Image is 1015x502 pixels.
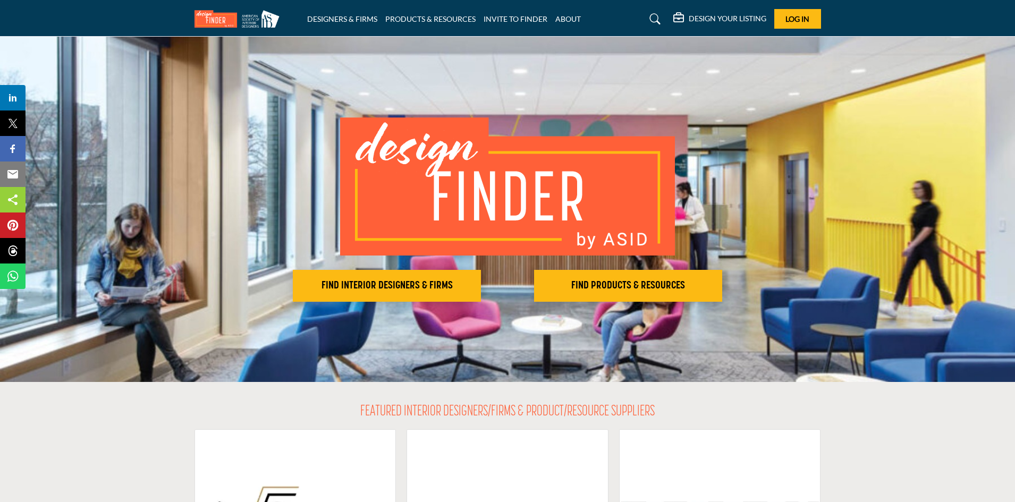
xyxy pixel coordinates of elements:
[194,10,285,28] img: Site Logo
[293,270,481,302] button: FIND INTERIOR DESIGNERS & FIRMS
[340,117,675,256] img: image
[555,14,581,23] a: ABOUT
[774,9,821,29] button: Log In
[360,403,655,421] h2: FEATURED INTERIOR DESIGNERS/FIRMS & PRODUCT/RESOURCE SUPPLIERS
[534,270,722,302] button: FIND PRODUCTS & RESOURCES
[385,14,476,23] a: PRODUCTS & RESOURCES
[484,14,547,23] a: INVITE TO FINDER
[673,13,766,25] div: DESIGN YOUR LISTING
[689,14,766,23] h5: DESIGN YOUR LISTING
[537,279,719,292] h2: FIND PRODUCTS & RESOURCES
[639,11,667,28] a: Search
[785,14,809,23] span: Log In
[307,14,377,23] a: DESIGNERS & FIRMS
[296,279,478,292] h2: FIND INTERIOR DESIGNERS & FIRMS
